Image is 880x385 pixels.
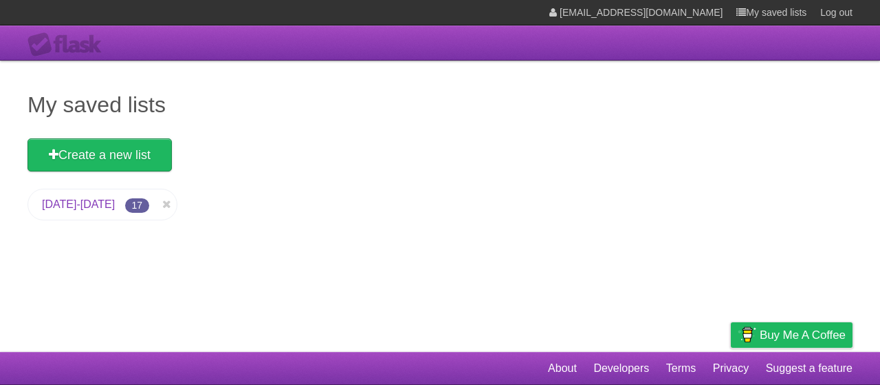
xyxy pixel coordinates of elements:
a: [DATE]-[DATE] [42,198,115,210]
a: Buy me a coffee [731,322,852,348]
a: Terms [666,355,696,382]
a: Suggest a feature [766,355,852,382]
a: Create a new list [27,138,172,171]
span: 17 [125,198,150,213]
a: Privacy [713,355,749,382]
span: Buy me a coffee [760,323,846,347]
img: Buy me a coffee [738,323,756,346]
a: Developers [593,355,649,382]
h1: My saved lists [27,88,852,121]
a: About [548,355,577,382]
div: Flask [27,32,110,57]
